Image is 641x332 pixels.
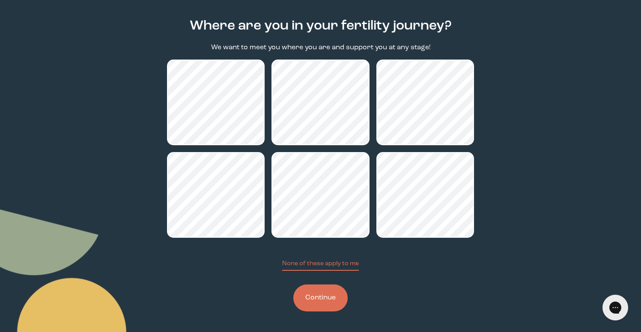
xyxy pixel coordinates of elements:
h2: Where are you in your fertility journey? [190,16,452,36]
p: We want to meet you where you are and support you at any stage! [211,43,430,53]
button: None of these apply to me [282,259,359,271]
button: Continue [293,284,348,311]
iframe: Gorgias live chat messenger [598,292,632,323]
